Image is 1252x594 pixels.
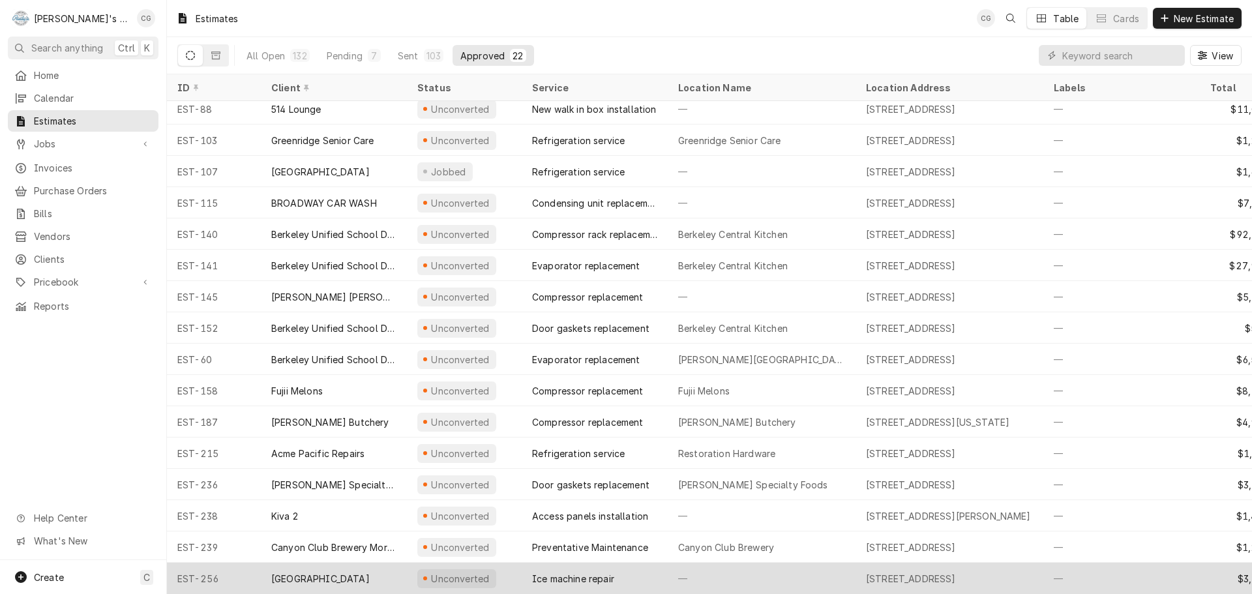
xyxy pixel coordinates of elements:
span: C [143,571,150,584]
div: — [1043,187,1200,218]
div: Acme Pacific Repairs [271,447,365,460]
div: Service [532,81,655,95]
div: Cards [1113,12,1139,25]
div: [GEOGRAPHIC_DATA] [271,165,370,179]
div: — [1043,344,1200,375]
div: — [1043,250,1200,281]
span: Home [34,68,152,82]
div: EST-158 [167,375,261,406]
div: EST-88 [167,93,261,125]
div: EST-115 [167,187,261,218]
div: Berkeley Central Kitchen [678,228,788,241]
div: Unconverted [430,384,491,398]
div: [PERSON_NAME] [PERSON_NAME]’s Marketplace [271,290,396,304]
div: Unconverted [430,478,491,492]
div: Sent [398,49,419,63]
div: — [1043,406,1200,438]
div: EST-60 [167,344,261,375]
a: Clients [8,248,158,270]
div: CG [977,9,995,27]
div: Canyon Club Brewery Moraga [271,541,396,554]
div: — [668,187,856,218]
div: [STREET_ADDRESS] [866,228,956,241]
div: [STREET_ADDRESS] [866,290,956,304]
div: EST-239 [167,531,261,563]
a: Home [8,65,158,86]
div: Refrigeration service [532,447,625,460]
div: [STREET_ADDRESS] [866,447,956,460]
div: [STREET_ADDRESS] [866,321,956,335]
div: Labels [1054,81,1189,95]
span: Invoices [34,161,152,175]
div: EST-215 [167,438,261,469]
span: Estimates [34,114,152,128]
div: Approved [460,49,505,63]
div: New walk in box installation [532,102,656,116]
div: R [12,9,30,27]
div: — [1043,500,1200,531]
div: [STREET_ADDRESS] [866,353,956,366]
a: Purchase Orders [8,180,158,201]
div: — [1043,531,1200,563]
div: Berkeley Central Kitchen [678,259,788,273]
div: Pending [327,49,363,63]
span: Ctrl [118,41,135,55]
span: Bills [34,207,152,220]
a: Go to Pricebook [8,271,158,293]
div: — [668,563,856,594]
div: Unconverted [430,290,491,304]
div: [PERSON_NAME] Specialty Foods [271,478,396,492]
div: 103 [426,49,441,63]
div: — [1043,125,1200,156]
div: Berkeley Central Kitchen [678,321,788,335]
div: Unconverted [430,134,491,147]
button: View [1190,45,1242,66]
div: — [668,500,856,531]
span: Jobs [34,137,132,151]
div: Greenridge Senior Care [271,134,374,147]
div: [STREET_ADDRESS][US_STATE] [866,415,1009,429]
div: 22 [513,49,523,63]
div: EST-107 [167,156,261,187]
div: — [1043,281,1200,312]
span: What's New [34,534,151,548]
a: Estimates [8,110,158,132]
div: EST-187 [167,406,261,438]
div: [GEOGRAPHIC_DATA] [271,572,370,586]
span: K [144,41,150,55]
div: [STREET_ADDRESS] [866,196,956,210]
div: Canyon Club Brewery [678,541,774,554]
div: EST-152 [167,312,261,344]
div: EST-103 [167,125,261,156]
div: All Open [246,49,285,63]
div: [PERSON_NAME] Butchery [271,415,389,429]
div: EST-238 [167,500,261,531]
div: Evaporator replacement [532,353,640,366]
span: Calendar [34,91,152,105]
div: Unconverted [430,102,491,116]
span: View [1209,49,1236,63]
div: Unconverted [430,541,491,554]
div: Kiva 2 [271,509,298,523]
a: Calendar [8,87,158,109]
div: Location Address [866,81,1030,95]
a: Invoices [8,157,158,179]
div: Evaporator replacement [532,259,640,273]
button: Open search [1000,8,1021,29]
div: 132 [293,49,306,63]
div: Refrigeration service [532,165,625,179]
div: [PERSON_NAME][GEOGRAPHIC_DATA] [678,353,845,366]
div: Door gaskets replacement [532,321,649,335]
div: — [1043,218,1200,250]
div: Rudy's Commercial Refrigeration's Avatar [12,9,30,27]
div: Berkeley Unified School District & Nutrition Services Department [271,353,396,366]
div: Christine Gutierrez's Avatar [977,9,995,27]
div: [STREET_ADDRESS] [866,165,956,179]
div: [STREET_ADDRESS] [866,478,956,492]
div: Unconverted [430,353,491,366]
div: Unconverted [430,196,491,210]
span: New Estimate [1171,12,1236,25]
div: — [668,281,856,312]
div: Fujii Melons [271,384,323,398]
button: New Estimate [1153,8,1242,29]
